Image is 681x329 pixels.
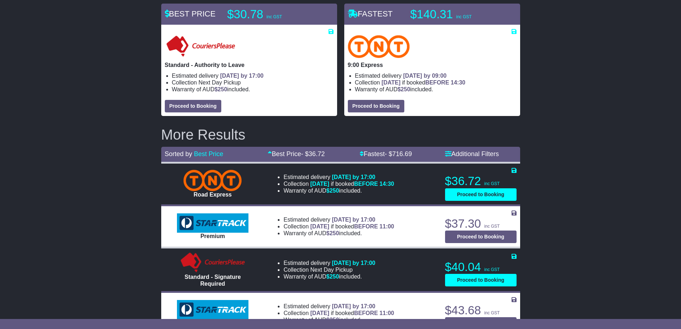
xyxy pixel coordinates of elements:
span: [DATE] by 17:00 [332,174,375,180]
span: 716.69 [392,150,412,158]
span: FASTEST [348,9,393,18]
button: Proceed to Booking [445,274,517,286]
span: 250 [330,230,339,236]
span: $ [398,86,410,92]
span: [DATE] [381,79,400,86]
li: Estimated delivery [283,260,375,266]
li: Estimated delivery [355,72,517,79]
span: BEFORE [354,181,378,187]
img: Couriers Please: Standard - Signature Required [179,252,247,274]
h2: More Results [161,127,520,142]
li: Estimated delivery [283,303,394,310]
span: 11:00 [380,310,394,316]
li: Estimated delivery [283,216,394,223]
li: Warranty of AUD included. [283,316,394,323]
a: Best Price- $36.72 [268,150,325,158]
span: inc GST [456,14,472,19]
span: 250 [401,86,410,92]
span: Next Day Pickup [198,79,241,86]
li: Warranty of AUD included. [283,273,375,280]
img: StarTrack: Premium [177,213,248,233]
p: $43.68 [445,303,517,318]
span: Standard - Signature Required [184,274,241,287]
span: [DATE] [310,181,329,187]
span: if booked [310,310,394,316]
button: Proceed to Booking [165,100,221,112]
span: 36.72 [309,150,325,158]
li: Warranty of AUD included. [355,86,517,93]
span: $ [326,188,339,194]
li: Estimated delivery [283,174,394,180]
span: BEFORE [425,79,449,86]
span: - $ [385,150,412,158]
span: BEFORE [354,310,378,316]
p: $37.30 [445,217,517,231]
li: Warranty of AUD included. [283,187,394,194]
li: Collection [172,79,334,86]
button: Proceed to Booking [445,188,517,201]
span: 250 [330,317,339,323]
img: TNT Domestic: Road Express [183,170,242,191]
span: inc GST [484,267,500,272]
button: Proceed to Booking [445,231,517,243]
span: if booked [381,79,465,86]
img: StarTrack: Express ATL [177,300,248,319]
span: 250 [218,86,227,92]
p: $40.04 [445,260,517,274]
span: $ [326,274,339,280]
span: inc GST [484,224,500,229]
span: inc GST [267,14,282,19]
li: Warranty of AUD included. [283,230,394,237]
li: Estimated delivery [172,72,334,79]
span: Premium [201,233,225,239]
span: BEST PRICE [165,9,216,18]
span: $ [326,230,339,236]
a: Best Price [194,150,223,158]
span: $ [326,317,339,323]
span: [DATE] by 17:00 [332,260,375,266]
p: $140.31 [410,7,500,21]
span: [DATE] by 17:00 [332,303,375,309]
p: 9:00 Express [348,62,517,68]
span: 14:30 [451,79,465,86]
p: $36.72 [445,174,517,188]
a: Fastest- $716.69 [360,150,412,158]
a: Additional Filters [445,150,499,158]
span: Sorted by [165,150,192,158]
img: TNT Domestic: 9:00 Express [348,35,410,58]
span: Next Day Pickup [310,267,352,273]
span: if booked [310,181,394,187]
p: Standard - Authority to Leave [165,62,334,68]
li: Collection [283,223,394,230]
p: $30.78 [227,7,317,21]
span: BEFORE [354,223,378,229]
img: Couriers Please: Standard - Authority to Leave [165,35,237,58]
li: Collection [283,180,394,187]
span: 14:30 [380,181,394,187]
span: inc GST [484,181,500,186]
span: [DATE] by 17:00 [332,217,375,223]
span: if booked [310,223,394,229]
li: Collection [355,79,517,86]
span: $ [214,86,227,92]
span: 250 [330,274,339,280]
span: - $ [301,150,325,158]
span: [DATE] [310,310,329,316]
span: 11:00 [380,223,394,229]
span: 250 [330,188,339,194]
span: inc GST [484,310,500,315]
li: Warranty of AUD included. [172,86,334,93]
li: Collection [283,266,375,273]
span: Road Express [194,192,232,198]
span: [DATE] [310,223,329,229]
span: [DATE] by 17:00 [220,73,264,79]
li: Collection [283,310,394,316]
span: [DATE] by 09:00 [403,73,447,79]
button: Proceed to Booking [348,100,404,112]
